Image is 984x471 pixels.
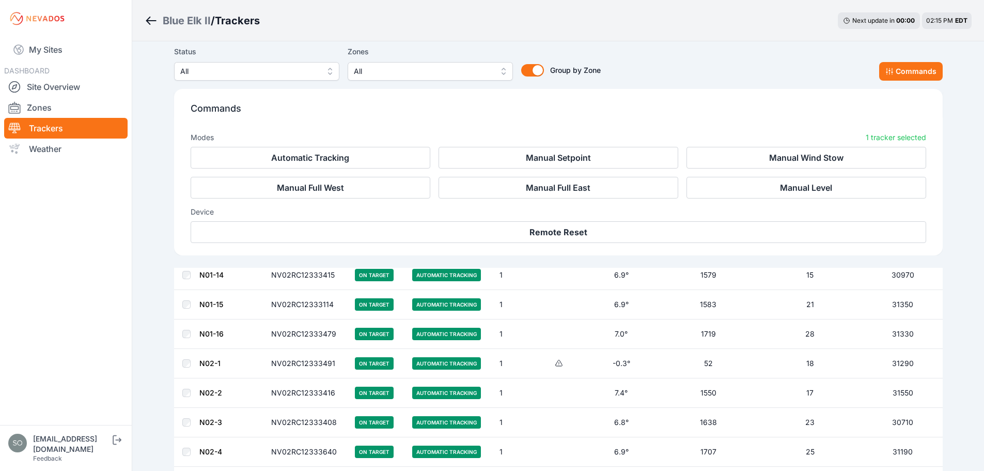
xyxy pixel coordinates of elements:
a: Site Overview [4,77,128,97]
a: N02-1 [199,359,221,368]
span: On Target [355,298,394,311]
span: DASHBOARD [4,66,50,75]
td: NV02RC12333408 [265,408,349,437]
span: Automatic Tracking [412,446,481,458]
td: NV02RC12333491 [265,349,349,378]
span: On Target [355,328,394,340]
a: Weather [4,139,128,159]
span: Automatic Tracking [412,357,481,370]
a: Trackers [4,118,128,139]
nav: Breadcrumb [145,7,260,34]
td: 31550 [863,378,943,408]
td: 31350 [863,290,943,320]
td: 25 [757,437,863,467]
span: Automatic Tracking [412,269,481,281]
img: solarae@invenergy.com [8,434,27,452]
span: / [211,13,215,28]
a: N02-4 [199,447,222,456]
td: 31190 [863,437,943,467]
button: All [174,62,339,81]
button: Manual Full West [191,177,430,199]
td: 18 [757,349,863,378]
td: NV02RC12333479 [265,320,349,349]
td: 1719 [660,320,757,349]
button: Manual Wind Stow [686,147,926,169]
div: [EMAIL_ADDRESS][DOMAIN_NAME] [33,434,111,454]
td: 7.4° [583,378,659,408]
td: 17 [757,378,863,408]
td: NV02RC12333114 [265,290,349,320]
td: 1583 [660,290,757,320]
img: Nevados [8,10,66,27]
span: EDT [955,17,967,24]
h3: Trackers [215,13,260,28]
span: All [354,65,492,78]
span: On Target [355,446,394,458]
span: On Target [355,269,394,281]
span: 02:15 PM [926,17,953,24]
span: On Target [355,416,394,429]
span: Automatic Tracking [412,416,481,429]
a: N01-14 [199,270,224,279]
td: 30710 [863,408,943,437]
h3: Modes [191,132,214,143]
button: Manual Full East [439,177,678,199]
td: 31290 [863,349,943,378]
td: 7.0° [583,320,659,349]
h3: Device [191,207,926,217]
label: Status [174,45,339,58]
button: Automatic Tracking [191,147,430,169]
td: 6.8° [583,408,659,437]
p: Commands [191,101,926,124]
span: On Target [355,357,394,370]
a: N01-16 [199,329,224,338]
button: Manual Level [686,177,926,199]
td: 1 [493,320,535,349]
td: 1579 [660,261,757,290]
button: Manual Setpoint [439,147,678,169]
span: On Target [355,387,394,399]
span: All [180,65,319,78]
td: -0.3° [583,349,659,378]
td: 31330 [863,320,943,349]
td: 1 [493,349,535,378]
td: 1 [493,408,535,437]
span: Next update in [852,17,895,24]
td: 1 [493,290,535,320]
td: 6.9° [583,261,659,290]
span: Automatic Tracking [412,387,481,399]
td: 21 [757,290,863,320]
a: N01-15 [199,300,223,309]
td: NV02RC12333640 [265,437,349,467]
button: All [348,62,513,81]
span: Automatic Tracking [412,298,481,311]
a: N02-2 [199,388,222,397]
td: 1 [493,378,535,408]
td: 1707 [660,437,757,467]
td: 23 [757,408,863,437]
span: Group by Zone [550,66,601,74]
td: NV02RC12333416 [265,378,349,408]
td: 30970 [863,261,943,290]
td: 28 [757,320,863,349]
a: N02-3 [199,418,222,427]
td: NV02RC12333415 [265,261,349,290]
span: Automatic Tracking [412,328,481,340]
button: Remote Reset [191,221,926,243]
a: Blue Elk II [163,13,211,28]
td: 1550 [660,378,757,408]
td: 52 [660,349,757,378]
a: Zones [4,97,128,118]
div: 00 : 00 [896,17,915,25]
label: Zones [348,45,513,58]
td: 1638 [660,408,757,437]
a: My Sites [4,37,128,62]
button: Commands [879,62,943,81]
a: Feedback [33,454,62,462]
p: 1 tracker selected [866,132,926,143]
td: 1 [493,261,535,290]
td: 15 [757,261,863,290]
td: 6.9° [583,437,659,467]
td: 6.9° [583,290,659,320]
